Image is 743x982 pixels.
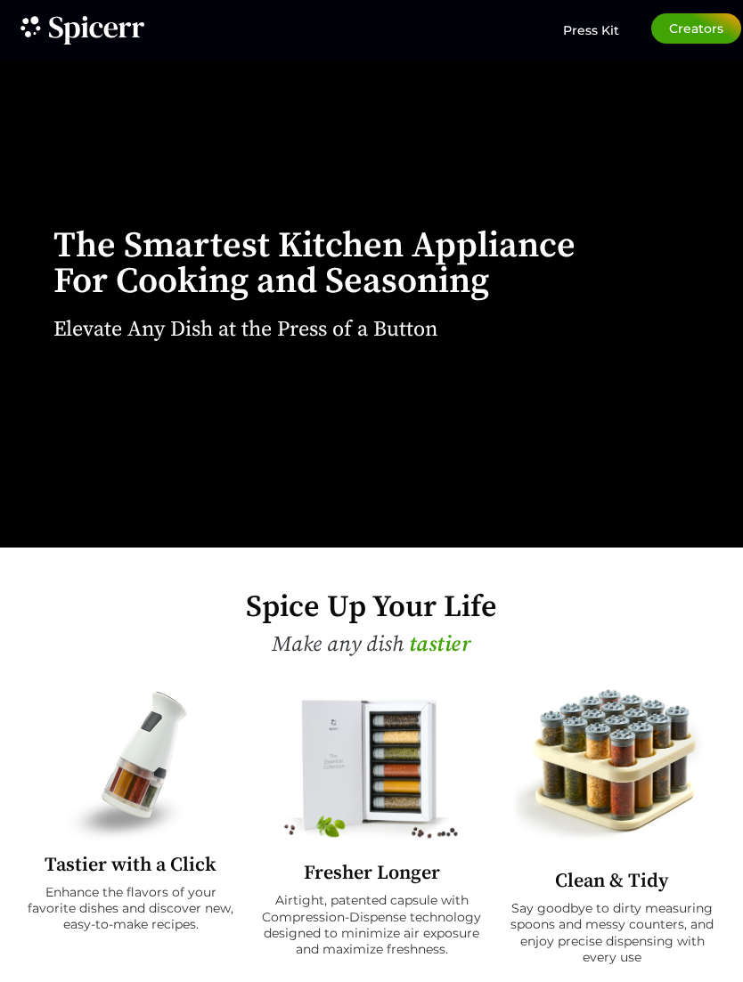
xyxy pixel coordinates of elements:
p: Say goodbye to dirty measuring spoons and messy counters, and enjoy precise dispensing with every... [508,900,716,965]
p: Enhance the flavors of your favorite dishes and discover new, easy-to-make recipes. [27,884,235,933]
a: Press Kit [545,13,637,47]
img: A white box labeled "The Essential Collection" contains six spice jars. Basil leaves and scattere... [265,697,478,843]
h2: Clean & Tidy [508,872,716,891]
span: Press Kit [563,22,619,38]
h2: Elevate Any Dish at the Press of a Button [53,317,438,343]
a: Creators [651,13,741,44]
span: Creators [669,22,723,35]
h2: Tastier with a Click [27,856,235,875]
p: Airtight, patented capsule with Compression-Dispense technology designed to minimize air exposure... [262,892,481,957]
span: Make any dish [272,631,404,658]
h2: Fresher Longer [262,864,481,883]
img: A spice rack with a grid-like design holds multiple clear tubes filled with various colorful spic... [508,688,716,844]
img: A multi-compartment spice grinder containing various spices, with a sleek white and black design,... [64,688,198,843]
h1: The Smartest Kitchen Appliance For Cooking and Seasoning [53,228,576,299]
